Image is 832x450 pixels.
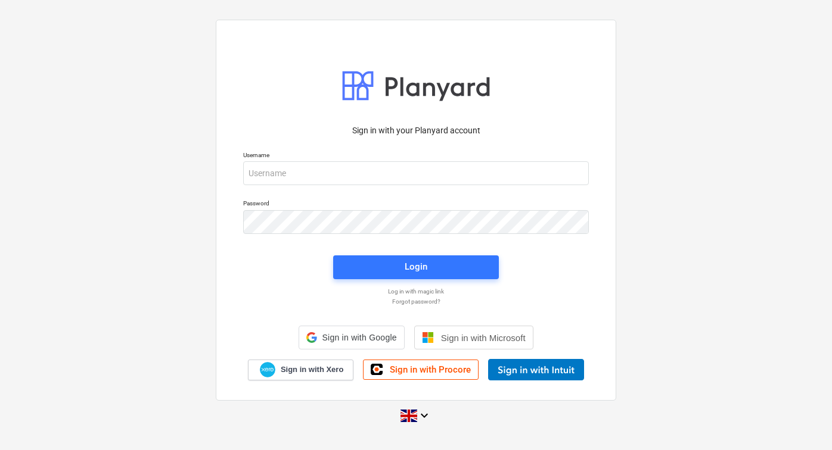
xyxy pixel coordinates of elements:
[417,408,431,423] i: keyboard_arrow_down
[390,364,471,375] span: Sign in with Procore
[299,326,404,349] div: Sign in with Google
[322,333,396,342] span: Sign in with Google
[248,360,354,380] a: Sign in with Xero
[243,124,589,137] p: Sign in with your Planyard account
[363,360,479,380] a: Sign in with Procore
[237,287,595,295] a: Log in with magic link
[441,333,526,343] span: Sign in with Microsoft
[422,332,434,343] img: Microsoft logo
[405,259,427,274] div: Login
[333,255,499,279] button: Login
[281,364,343,375] span: Sign in with Xero
[237,298,595,305] a: Forgot password?
[260,362,275,378] img: Xero logo
[243,199,589,210] p: Password
[243,161,589,185] input: Username
[243,151,589,161] p: Username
